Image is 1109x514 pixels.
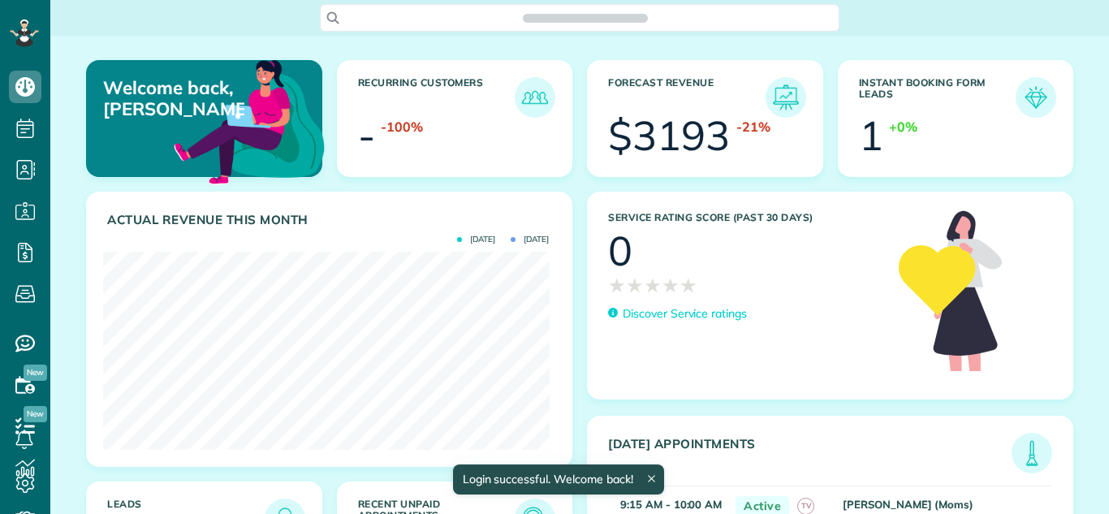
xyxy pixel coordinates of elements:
[608,77,766,118] h3: Forecast Revenue
[103,77,244,120] p: Welcome back, [PERSON_NAME]!
[1016,437,1048,469] img: icon_todays_appointments-901f7ab196bb0bea1936b74009e4eb5ffbc2d2711fa7634e0d609ed5ef32b18b.png
[770,81,802,114] img: icon_forecast_revenue-8c13a41c7ed35a8dcfafea3cbb826a0462acb37728057bba2d056411b612bbbe.png
[608,231,632,271] div: 0
[644,271,662,300] span: ★
[1020,81,1052,114] img: icon_form_leads-04211a6a04a5b2264e4ee56bc0799ec3eb69b7e499cbb523a139df1d13a81ae0.png
[457,235,495,244] span: [DATE]
[539,10,631,26] span: Search ZenMaid…
[608,212,882,223] h3: Service Rating score (past 30 days)
[24,406,47,422] span: New
[608,437,1012,473] h3: [DATE] Appointments
[843,498,973,511] strong: [PERSON_NAME] (Moms)
[24,365,47,381] span: New
[859,77,1016,118] h3: Instant Booking Form Leads
[452,464,663,495] div: Login successful. Welcome back!
[107,213,555,227] h3: Actual Revenue this month
[358,115,375,156] div: -
[358,77,516,118] h3: Recurring Customers
[608,271,626,300] span: ★
[889,118,917,136] div: +0%
[381,118,423,136] div: -100%
[680,271,697,300] span: ★
[608,115,730,156] div: $3193
[662,271,680,300] span: ★
[859,115,883,156] div: 1
[620,498,722,511] strong: 9:15 AM - 10:00 AM
[511,235,549,244] span: [DATE]
[170,41,328,199] img: dashboard_welcome-42a62b7d889689a78055ac9021e634bf52bae3f8056760290aed330b23ab8690.png
[519,81,551,114] img: icon_recurring_customers-cf858462ba22bcd05b5a5880d41d6543d210077de5bb9ebc9590e49fd87d84ed.png
[736,118,770,136] div: -21%
[623,305,747,322] p: Discover Service ratings
[626,271,644,300] span: ★
[608,305,747,322] a: Discover Service ratings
